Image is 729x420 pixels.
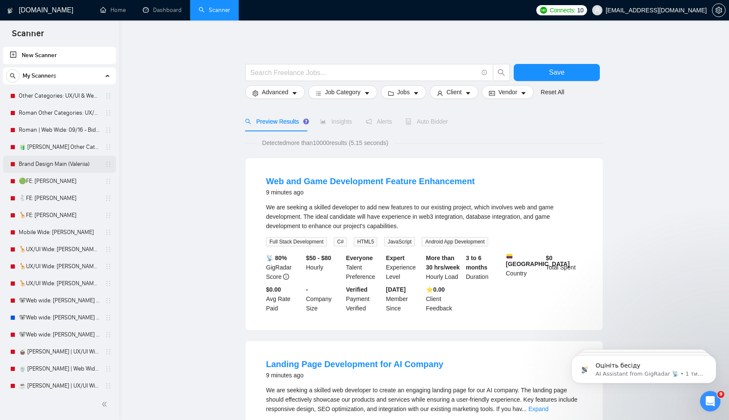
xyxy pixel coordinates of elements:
div: Talent Preference [344,253,385,281]
a: 🐨Web wide: [PERSON_NAME] 03/07 humor trigger [19,326,100,343]
div: We are seeking a skilled developer to add new features to our existing project, which involves we... [266,203,582,231]
span: search [6,73,19,79]
span: holder [105,229,112,236]
a: 🦒FE: [PERSON_NAME] [19,207,100,224]
a: searchScanner [199,6,230,14]
a: 🍵 [PERSON_NAME] | Web Wide: 23/07 - Bid in Range [19,360,100,377]
span: 9 [717,391,724,398]
a: Roman Other Categories: UX/UI & Web design copy [PERSON_NAME] [19,104,100,122]
b: 📡 80% [266,255,287,261]
span: Detected more than 10000 results (5.15 seconds) [256,138,394,148]
span: Save [549,67,564,78]
span: double-left [101,400,110,408]
a: setting [712,7,726,14]
a: Landing Page Development for AI Company [266,359,443,369]
span: holder [105,195,112,202]
span: caret-down [465,90,471,96]
span: holder [105,246,112,253]
a: 🦒UX/UI Wide: [PERSON_NAME] 03/07 old [19,241,100,258]
span: Vendor [498,87,517,97]
div: Total Spent [544,253,584,281]
img: logo [7,4,13,17]
span: holder [105,297,112,304]
a: 🦒UX/UI Wide: [PERSON_NAME] 03/07 quest [19,275,100,292]
span: holder [105,110,112,116]
span: JavaScript [384,237,415,246]
span: caret-down [364,90,370,96]
span: holder [105,280,112,287]
span: ... [522,406,527,412]
span: holder [105,348,112,355]
span: Alerts [366,118,392,125]
span: holder [105,263,112,270]
span: Auto Bidder [405,118,448,125]
span: holder [105,144,112,151]
span: Full Stack Development [266,237,327,246]
button: userClientcaret-down [430,85,478,99]
div: Hourly [304,253,344,281]
span: holder [105,178,112,185]
b: [GEOGRAPHIC_DATA] [506,253,570,267]
span: info-circle [482,70,487,75]
span: holder [105,161,112,168]
b: [DATE] [386,286,405,293]
b: - [306,286,308,293]
a: Other Categories: UX/UI & Web design [PERSON_NAME] [19,87,100,104]
span: Advanced [262,87,288,97]
b: $50 - $80 [306,255,331,261]
button: setting [712,3,726,17]
div: Avg Rate Paid [264,285,304,313]
a: Roman | Web Wide: 09/16 - Bid in Range [19,122,100,139]
div: GigRadar Score [264,253,304,281]
b: 3 to 6 months [466,255,488,271]
a: 🐨Web wide: [PERSON_NAME] 03/07 old але перест на веб проф [19,292,100,309]
a: ☕ [PERSON_NAME] | UX/UI Wide: 29/07 - Bid in Range [19,377,100,394]
span: user [594,7,600,13]
span: caret-down [292,90,298,96]
span: My Scanners [23,67,56,84]
div: Client Feedback [424,285,464,313]
span: Connects: [550,6,575,15]
button: search [493,64,510,81]
b: $ 0 [546,255,553,261]
span: Job Category [325,87,360,97]
div: Experience Level [384,253,424,281]
a: 🦒UX/UI Wide: [PERSON_NAME] 03/07 portfolio [19,258,100,275]
span: holder [105,93,112,99]
div: Duration [464,253,504,281]
div: 9 minutes ago [266,187,475,197]
span: info-circle [283,274,289,280]
span: search [493,69,509,76]
b: ⭐️ 0.00 [426,286,445,293]
span: Jobs [397,87,410,97]
b: Expert [386,255,405,261]
span: holder [105,382,112,389]
span: robot [405,119,411,125]
iframe: Intercom notifications повідомлення [558,337,729,397]
div: Hourly Load [424,253,464,281]
span: Preview Results [245,118,307,125]
button: Save [514,64,600,81]
b: Everyone [346,255,373,261]
span: We are seeking a skilled web developer to create an engaging landing page for our AI company. The... [266,387,577,412]
div: Tooltip anchor [302,118,310,125]
img: upwork-logo.png [540,7,547,14]
span: Android App Development [422,237,488,246]
span: area-chart [320,119,326,125]
li: New Scanner [3,47,116,64]
a: 🟢FE: [PERSON_NAME] [19,173,100,190]
button: barsJob Categorycaret-down [308,85,377,99]
span: C# [334,237,347,246]
b: $0.00 [266,286,281,293]
span: caret-down [413,90,419,96]
button: settingAdvancedcaret-down [245,85,305,99]
div: We are seeking a skilled web developer to create an engaging landing page for our AI company. The... [266,385,582,414]
input: Search Freelance Jobs... [250,67,478,78]
a: homeHome [100,6,126,14]
span: Client [446,87,462,97]
a: Reset All [541,87,564,97]
span: 10 [577,6,584,15]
